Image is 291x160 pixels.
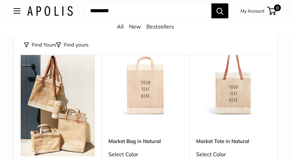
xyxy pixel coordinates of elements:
a: description_Make it yours with custom printed text.Market Tote in Natural [196,42,270,116]
a: Market Bag in Natural [108,137,183,145]
img: Our summer collection was captured in Todos Santos, where time slows down and color pops. [21,42,95,156]
img: description_Make it yours with custom printed text. [196,42,270,116]
img: Market Bag in Natural [108,42,183,116]
button: Find Yours [24,40,56,50]
a: My Account [241,7,265,15]
a: Market Tote in Natural [196,137,270,145]
a: 0 [268,7,276,15]
div: Select Color [108,149,183,160]
a: All [117,23,124,30]
div: Select Color [196,149,270,160]
button: Open menu [14,8,20,14]
input: Search... [85,3,211,18]
a: Bestsellers [146,23,174,30]
span: 0 [274,4,281,11]
a: New [129,23,141,30]
a: Market Bag in NaturalMarket Bag in Natural [108,42,183,116]
button: Search [211,3,228,18]
img: Apolis [27,6,73,16]
button: Filter collection [56,40,88,50]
